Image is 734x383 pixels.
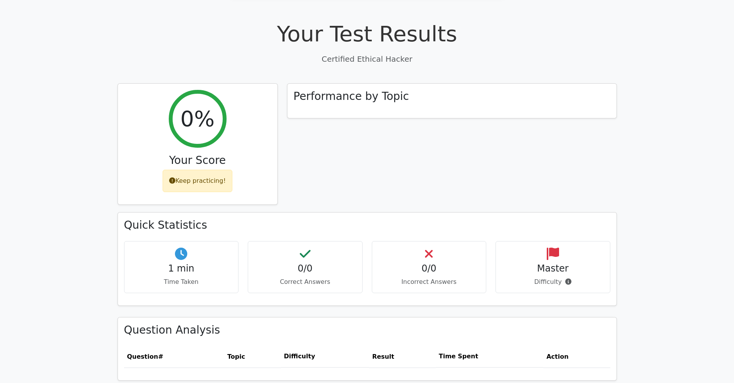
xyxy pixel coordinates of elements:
[254,263,356,274] h4: 0/0
[131,277,232,287] p: Time Taken
[378,263,480,274] h4: 0/0
[224,346,281,368] th: Topic
[369,346,436,368] th: Result
[543,346,610,368] th: Action
[124,154,271,167] h3: Your Score
[502,263,604,274] h4: Master
[124,346,224,368] th: #
[131,263,232,274] h4: 1 min
[118,21,617,47] h1: Your Test Results
[436,346,543,368] th: Time Spent
[378,277,480,287] p: Incorrect Answers
[163,170,232,192] div: Keep practicing!
[502,277,604,287] p: Difficulty
[124,219,610,232] h3: Quick Statistics
[294,90,409,103] h3: Performance by Topic
[124,324,610,337] h3: Question Analysis
[254,277,356,287] p: Correct Answers
[281,346,369,368] th: Difficulty
[180,106,215,132] h2: 0%
[118,53,617,65] p: Certified Ethical Hacker
[127,353,158,360] span: Question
